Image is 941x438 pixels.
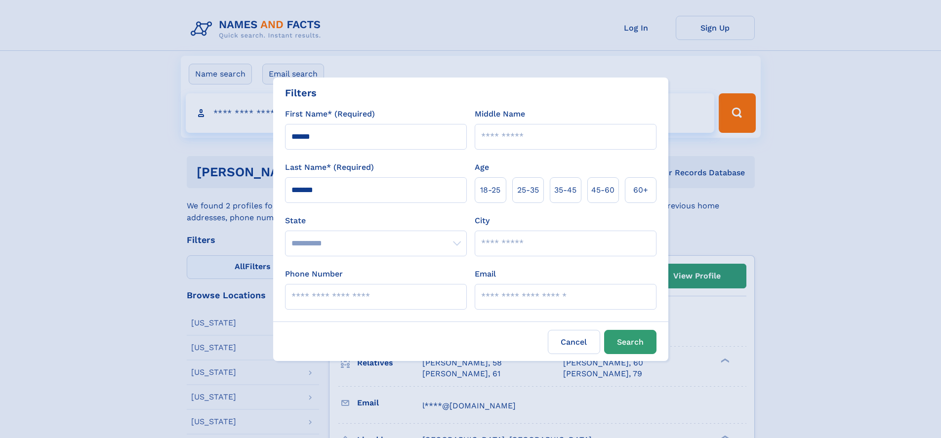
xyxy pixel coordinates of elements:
[285,268,343,280] label: Phone Number
[285,215,467,227] label: State
[604,330,656,354] button: Search
[591,184,614,196] span: 45‑60
[475,161,489,173] label: Age
[633,184,648,196] span: 60+
[475,268,496,280] label: Email
[517,184,539,196] span: 25‑35
[285,108,375,120] label: First Name* (Required)
[475,108,525,120] label: Middle Name
[285,161,374,173] label: Last Name* (Required)
[475,215,490,227] label: City
[285,85,317,100] div: Filters
[554,184,576,196] span: 35‑45
[480,184,500,196] span: 18‑25
[548,330,600,354] label: Cancel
